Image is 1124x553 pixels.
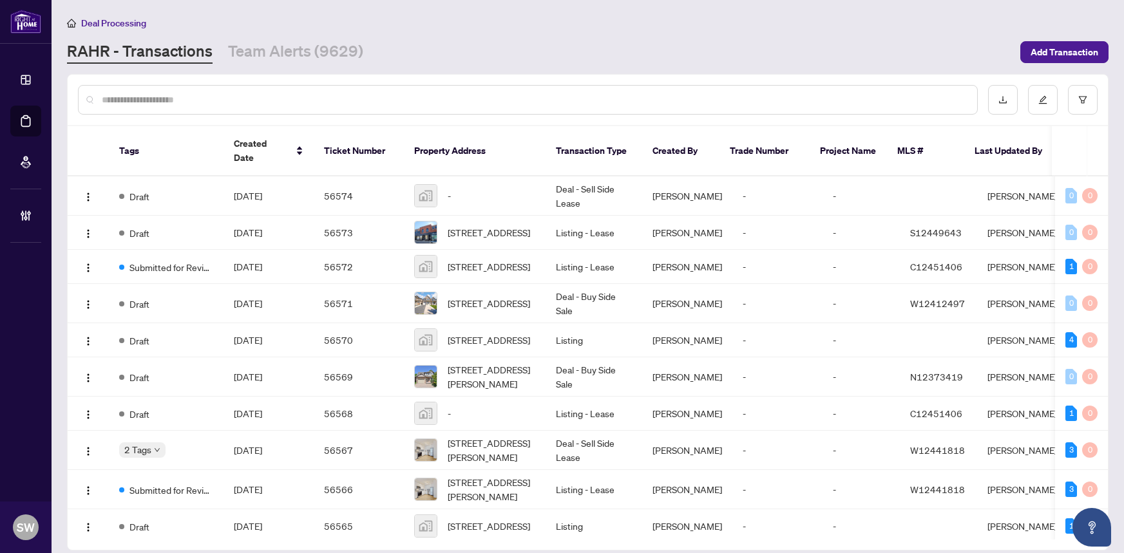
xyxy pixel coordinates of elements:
span: [PERSON_NAME] [652,334,722,346]
td: - [823,250,900,284]
td: - [823,431,900,470]
td: 56574 [314,176,404,216]
th: Trade Number [719,126,810,176]
div: 0 [1082,332,1098,348]
span: home [67,19,76,28]
th: Tags [109,126,224,176]
div: 0 [1082,188,1098,203]
span: W12441818 [910,444,965,456]
span: [STREET_ADDRESS] [448,259,530,274]
td: [PERSON_NAME] [977,431,1074,470]
span: S12449643 [910,227,962,238]
td: - [823,509,900,543]
th: Transaction Type [546,126,642,176]
span: [STREET_ADDRESS] [448,519,530,533]
img: Logo [83,229,93,239]
td: [PERSON_NAME] [977,397,1074,431]
button: edit [1028,85,1058,115]
td: [PERSON_NAME] [977,323,1074,357]
span: W12412497 [910,297,965,309]
td: [PERSON_NAME] [977,176,1074,216]
button: Logo [78,516,99,536]
div: 4 [1065,332,1077,348]
td: - [732,216,823,250]
div: 0 [1065,225,1077,240]
img: Logo [83,485,93,496]
span: filter [1078,95,1087,104]
span: Draft [129,520,149,534]
span: [STREET_ADDRESS][PERSON_NAME] [448,475,535,503]
span: [STREET_ADDRESS] [448,296,530,310]
span: [DATE] [234,190,262,202]
td: - [732,470,823,509]
span: [DATE] [234,261,262,272]
img: Logo [83,409,93,420]
button: Logo [78,479,99,500]
td: [PERSON_NAME] [977,284,1074,323]
td: Listing [546,509,642,543]
div: 0 [1082,295,1098,311]
span: [PERSON_NAME] [652,483,722,495]
div: 0 [1082,442,1098,458]
div: 0 [1082,369,1098,384]
span: Draft [129,370,149,384]
td: Deal - Sell Side Lease [546,431,642,470]
td: 56569 [314,357,404,397]
td: Listing - Lease [546,470,642,509]
span: - [448,189,451,203]
img: thumbnail-img [415,329,437,351]
td: - [732,284,823,323]
td: - [732,176,823,216]
div: 3 [1065,482,1077,497]
a: RAHR - Transactions [67,41,213,64]
button: Logo [78,222,99,243]
td: 56571 [314,284,404,323]
div: 1 [1065,406,1077,421]
td: - [823,216,900,250]
span: Deal Processing [81,17,146,29]
span: C12451406 [910,408,962,419]
span: Submitted for Review [129,260,213,274]
td: 56567 [314,431,404,470]
td: Deal - Sell Side Lease [546,176,642,216]
img: thumbnail-img [415,185,437,207]
div: 0 [1082,406,1098,421]
span: SW [17,518,35,536]
img: Logo [83,192,93,202]
img: thumbnail-img [415,292,437,314]
td: Deal - Buy Side Sale [546,357,642,397]
span: [PERSON_NAME] [652,408,722,419]
a: Team Alerts (9629) [228,41,363,64]
button: download [988,85,1018,115]
span: 2 Tags [124,442,151,457]
button: Logo [78,256,99,277]
div: 0 [1082,225,1098,240]
td: 56566 [314,470,404,509]
span: Draft [129,333,149,348]
div: 0 [1082,482,1098,497]
button: filter [1068,85,1098,115]
button: Logo [78,293,99,314]
th: Property Address [404,126,546,176]
button: Logo [78,185,99,206]
td: Deal - Buy Side Sale [546,284,642,323]
span: [DATE] [234,297,262,309]
span: [STREET_ADDRESS][PERSON_NAME] [448,436,535,464]
span: [PERSON_NAME] [652,371,722,382]
span: C12451406 [910,261,962,272]
span: Draft [129,407,149,421]
td: [PERSON_NAME] [977,216,1074,250]
span: [STREET_ADDRESS][PERSON_NAME] [448,362,535,391]
img: Logo [83,263,93,273]
td: - [823,357,900,397]
td: - [732,323,823,357]
img: thumbnail-img [415,256,437,277]
span: Created Date [234,136,288,165]
td: 56570 [314,323,404,357]
button: Logo [78,403,99,424]
img: thumbnail-img [415,515,437,537]
img: Logo [83,336,93,346]
button: Add Transaction [1020,41,1109,63]
span: [PERSON_NAME] [652,520,722,532]
img: Logo [83,522,93,532]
